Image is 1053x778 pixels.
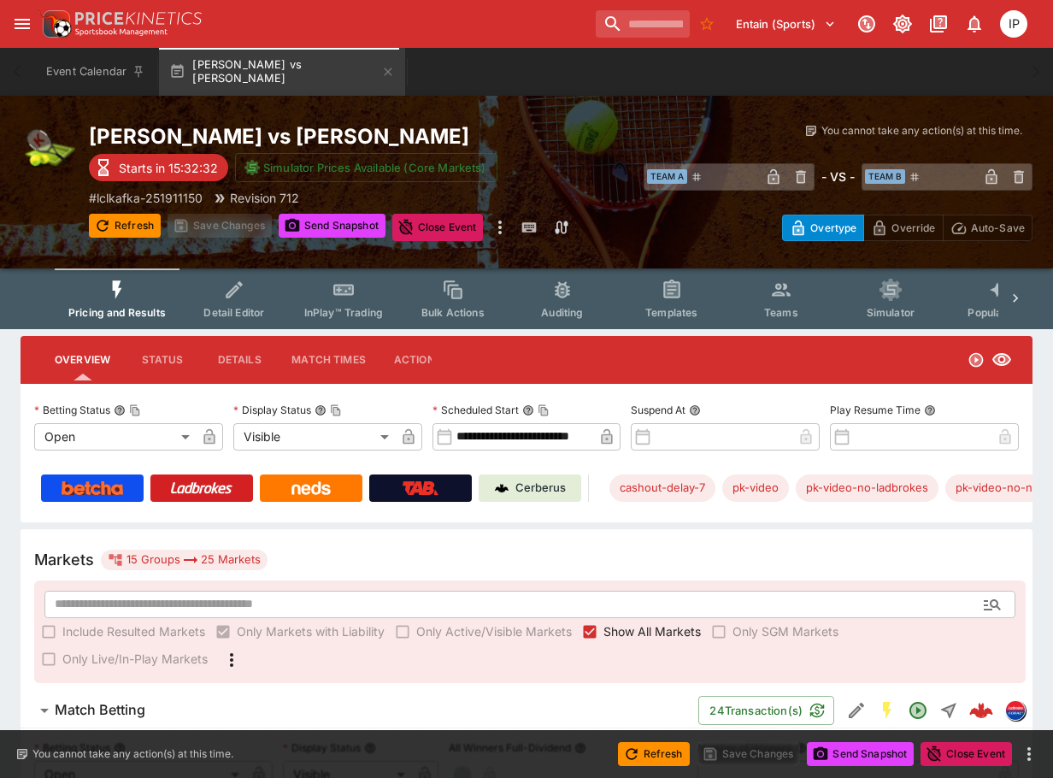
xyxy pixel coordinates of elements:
button: Close Event [392,214,484,241]
h6: - VS - [821,168,855,186]
h2: Copy To Clipboard [89,123,639,150]
button: Details [201,339,278,380]
button: Play Resume Time [924,404,936,416]
button: Display StatusCopy To Clipboard [315,404,326,416]
button: Connected to PK [851,9,882,39]
p: You cannot take any action(s) at this time. [32,746,233,762]
img: logo-cerberus--red.svg [969,698,993,722]
span: Team B [865,169,905,184]
span: Show All Markets [603,622,701,640]
p: Cerberus [515,480,566,497]
button: Send Snapshot [807,742,914,766]
span: pk-video-no-ladbrokes [796,480,938,497]
input: search [596,10,690,38]
span: Pricing and Results [68,306,166,319]
div: Betting Target: cerberus [722,474,789,502]
button: Betting StatusCopy To Clipboard [114,404,126,416]
div: 15 Groups 25 Markets [108,550,261,570]
button: open drawer [7,9,38,39]
p: Revision 712 [230,189,299,207]
h6: Match Betting [55,701,145,719]
img: Sportsbook Management [75,28,168,36]
button: No Bookmarks [693,10,721,38]
img: PriceKinetics [75,12,202,25]
button: Copy To Clipboard [129,404,141,416]
div: 53e9a08b-1457-4dd0-becb-2d04f97e6870 [969,698,993,722]
p: Starts in 15:32:32 [119,159,218,177]
p: Betting Status [34,403,110,417]
img: TabNZ [403,481,438,495]
div: Event type filters [55,268,998,329]
button: Edit Detail [841,695,872,726]
img: Neds [291,481,330,495]
div: Isaac Plummer [1000,10,1027,38]
button: SGM Enabled [872,695,903,726]
button: Auto-Save [943,215,1032,241]
span: Include Resulted Markets [62,622,205,640]
span: Bulk Actions [421,306,485,319]
button: Overtype [782,215,864,241]
button: Send Snapshot [279,214,385,238]
button: Event Calendar [36,48,156,96]
a: 53e9a08b-1457-4dd0-becb-2d04f97e6870 [964,693,998,728]
span: Team A [647,169,687,184]
button: Copy To Clipboard [538,404,550,416]
svg: Visible [991,350,1012,370]
button: Actions [379,339,456,380]
img: Ladbrokes [170,481,232,495]
button: Refresh [618,742,690,766]
p: Display Status [233,403,311,417]
img: Cerberus [495,481,509,495]
svg: More [221,650,242,670]
button: Close Event [921,742,1012,766]
span: Only Active/Visible Markets [416,622,572,640]
span: InPlay™ Trading [304,306,383,319]
span: Teams [764,306,798,319]
div: Betting Target: cerberus [609,474,715,502]
p: Auto-Save [971,219,1025,237]
button: Copy To Clipboard [330,404,342,416]
svg: Open [968,351,985,368]
span: Detail Editor [203,306,264,319]
p: Overtype [810,219,856,237]
button: Suspend At [689,404,701,416]
button: Simulator Prices Available (Core Markets) [235,153,497,182]
button: Override [863,215,943,241]
span: cashout-delay-7 [609,480,715,497]
button: more [490,214,510,241]
button: Open [903,695,933,726]
img: PriceKinetics Logo [38,7,72,41]
button: Isaac Plummer [995,5,1032,43]
button: Refresh [89,214,161,238]
span: Popular Bets [968,306,1032,319]
p: You cannot take any action(s) at this time. [821,123,1022,139]
p: Play Resume Time [830,403,921,417]
img: lclkafka [1006,701,1025,720]
img: tennis.png [21,123,75,178]
p: Override [891,219,935,237]
button: Scheduled StartCopy To Clipboard [522,404,534,416]
img: Betcha [62,481,123,495]
div: lclkafka [1005,700,1026,721]
a: Cerberus [479,474,581,502]
button: Open [977,589,1008,620]
p: Scheduled Start [432,403,519,417]
div: Start From [782,215,1032,241]
svg: Open [908,700,928,721]
h5: Markets [34,550,94,569]
span: Only Markets with Liability [237,622,385,640]
p: Suspend At [631,403,685,417]
button: Overview [41,339,124,380]
button: Select Tenant [726,10,846,38]
button: Toggle light/dark mode [887,9,918,39]
span: Simulator [867,306,915,319]
div: Betting Target: cerberus [796,474,938,502]
button: 24Transaction(s) [698,696,834,725]
span: Only SGM Markets [732,622,838,640]
button: Notifications [959,9,990,39]
span: Templates [645,306,697,319]
button: more [1019,744,1039,764]
button: [PERSON_NAME] vs [PERSON_NAME] [159,48,405,96]
span: Auditing [541,306,583,319]
button: Documentation [923,9,954,39]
